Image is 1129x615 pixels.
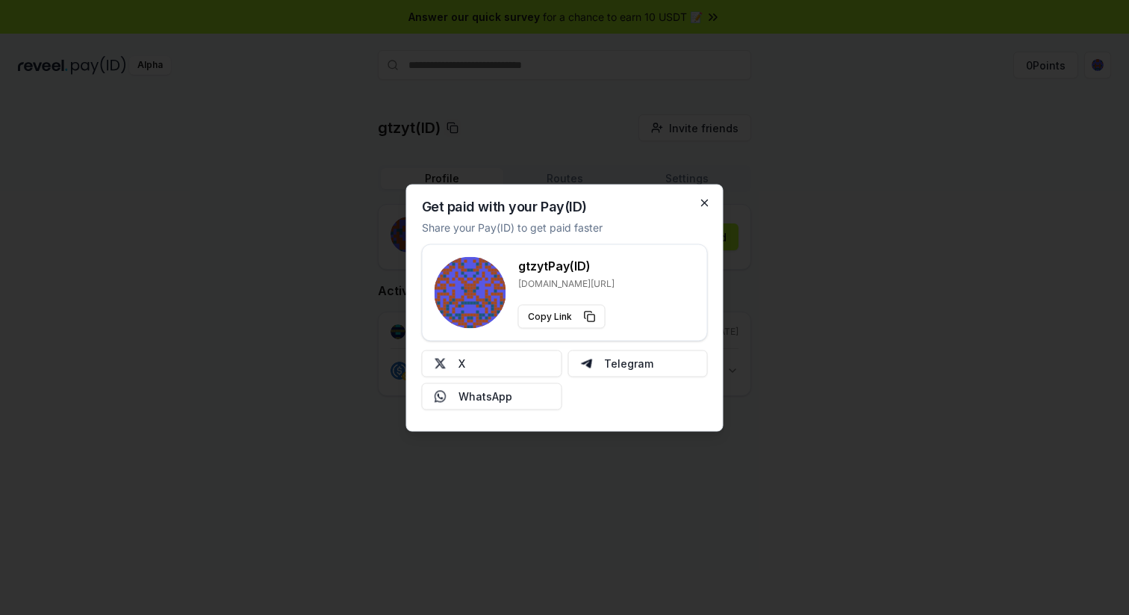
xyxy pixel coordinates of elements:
h3: gtzyt Pay(ID) [518,256,615,274]
button: WhatsApp [422,383,562,410]
button: Telegram [567,350,708,377]
h2: Get paid with your Pay(ID) [422,200,587,213]
button: Copy Link [518,304,606,328]
img: Whatsapp [435,390,447,402]
img: Telegram [580,357,592,369]
button: X [422,350,562,377]
p: [DOMAIN_NAME][URL] [518,277,615,289]
img: X [435,357,447,369]
p: Share your Pay(ID) to get paid faster [422,219,603,235]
